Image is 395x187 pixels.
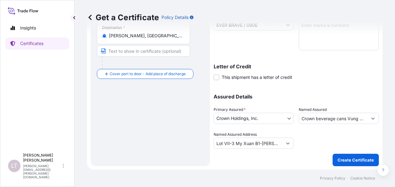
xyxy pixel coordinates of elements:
p: Certificates [20,40,43,47]
button: Show suggestions [282,138,293,149]
span: LT [11,163,17,169]
p: Insights [20,25,36,31]
button: Crown Holdings, Inc. [214,113,294,124]
a: Privacy Policy [320,176,345,181]
a: Insights [5,22,69,34]
input: Assured Name [299,113,367,124]
span: This shipment has a letter of credit [222,74,292,80]
span: Crown Holdings, Inc. [216,115,258,121]
p: Policy Details [161,14,188,21]
p: Create Certificate [338,157,374,163]
label: Named Assured [299,107,327,113]
button: Show suggestions [367,113,379,124]
label: Named Assured Address [214,131,257,138]
p: Assured Details [214,94,379,99]
p: Get a Certificate [87,12,159,22]
a: Cookie Notice [350,176,375,181]
input: Destination [109,33,182,39]
button: Create Certificate [333,154,379,166]
span: Primary Assured [214,107,246,113]
p: Letter of Credit [214,64,379,69]
a: Certificates [5,37,69,50]
span: Cover port to door - Add place of discharge [110,71,186,77]
p: [PERSON_NAME] [PERSON_NAME] [23,153,61,163]
button: Cover port to door - Add place of discharge [97,69,193,79]
input: Text to appear on certificate [97,45,190,57]
p: [PERSON_NAME][EMAIL_ADDRESS][PERSON_NAME][DOMAIN_NAME] [23,164,61,179]
input: Named Assured Address [214,138,282,149]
